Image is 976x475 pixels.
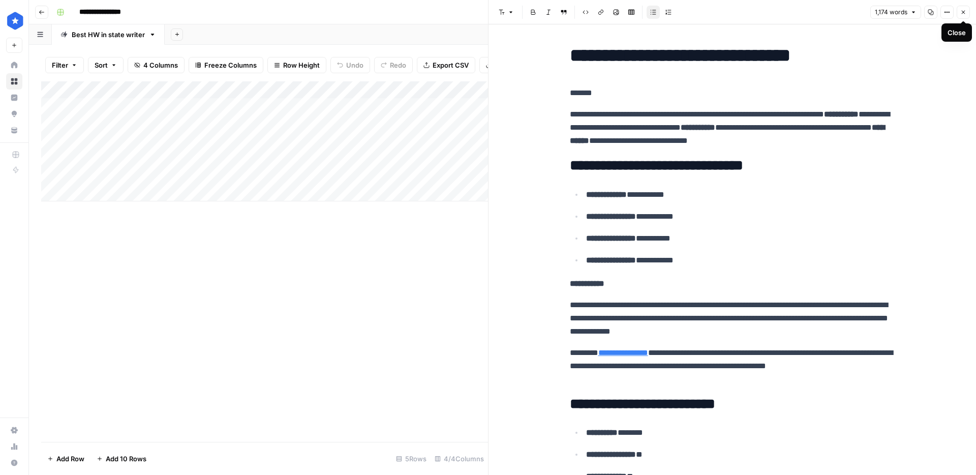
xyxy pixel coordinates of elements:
span: Row Height [283,60,320,70]
a: Home [6,57,22,73]
a: Opportunities [6,106,22,122]
button: Export CSV [417,57,475,73]
button: Redo [374,57,413,73]
button: Add 10 Rows [90,451,152,467]
button: Help + Support [6,455,22,471]
a: Best HW in state writer [52,24,165,45]
button: Freeze Columns [189,57,263,73]
span: Redo [390,60,406,70]
span: Sort [95,60,108,70]
span: Add Row [56,454,84,464]
button: Add Row [41,451,90,467]
a: Insights [6,90,22,106]
button: Sort [88,57,124,73]
img: ConsumerAffairs Logo [6,12,24,30]
span: 4 Columns [143,60,178,70]
span: Filter [52,60,68,70]
div: 5 Rows [392,451,431,467]
div: 4/4 Columns [431,451,488,467]
span: Freeze Columns [204,60,257,70]
button: Filter [45,57,84,73]
span: Undo [346,60,363,70]
div: Close [948,27,966,38]
span: Add 10 Rows [106,454,146,464]
span: Export CSV [433,60,469,70]
button: Undo [330,57,370,73]
div: Best HW in state writer [72,29,145,40]
a: Your Data [6,122,22,138]
a: Browse [6,73,22,90]
a: Settings [6,422,22,438]
button: 1,174 words [870,6,921,19]
button: 4 Columns [128,57,185,73]
span: 1,174 words [875,8,907,17]
button: Row Height [267,57,326,73]
a: Usage [6,438,22,455]
button: Workspace: ConsumerAffairs [6,8,22,34]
